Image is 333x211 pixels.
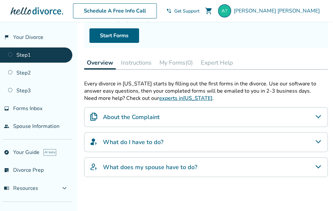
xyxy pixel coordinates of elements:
span: Resources [4,185,38,192]
span: AI beta [43,149,56,156]
img: About the Complaint [90,113,98,121]
span: menu_book [4,186,9,191]
a: Start Forms [89,28,139,43]
a: experts in[US_STATE] [159,95,212,102]
a: Schedule A Free Info Call [73,3,157,18]
span: Get Support [174,8,200,14]
button: Overview [84,56,116,70]
img: amyetollefson@outlook.com [218,4,231,17]
span: [PERSON_NAME] [PERSON_NAME] [234,7,322,15]
button: My Forms(0) [157,56,196,69]
div: What do I have to do? [84,132,328,152]
div: About the Complaint [84,107,328,127]
span: list_alt_check [4,167,9,173]
span: people [4,124,9,129]
span: shopping_cart [205,7,213,15]
span: phone_in_talk [166,8,172,14]
div: Every divorce in [US_STATE] starts by filling out the first forms in the divorce. Use our softwar... [84,80,328,95]
button: Expert Help [198,56,236,69]
img: What does my spouse have to do? [90,163,98,171]
span: expand_more [60,184,68,192]
h4: What does my spouse have to do? [103,163,197,171]
span: inbox [4,106,9,111]
p: Need more help? Check out our . [84,95,328,102]
button: Instructions [118,56,154,69]
h4: About the Complaint [103,113,160,121]
a: phone_in_talkGet Support [166,8,200,14]
span: flag_2 [4,35,9,40]
h4: What do I have to do? [103,138,163,146]
img: What do I have to do? [90,138,98,146]
span: Forms Inbox [13,105,42,112]
div: What does my spouse have to do? [84,157,328,177]
iframe: Chat Widget [300,179,333,211]
span: explore [4,150,9,155]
